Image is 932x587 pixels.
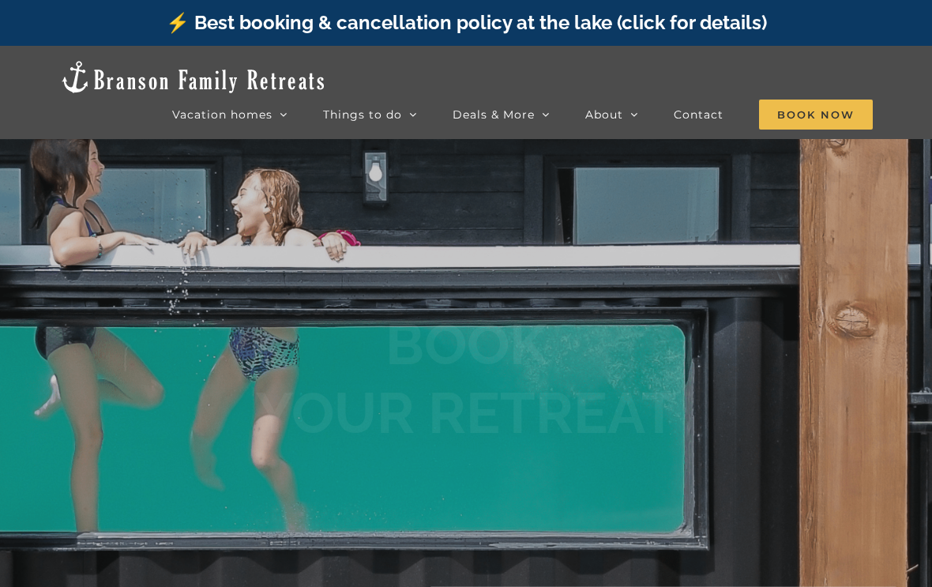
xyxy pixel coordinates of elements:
b: BOOK YOUR RETREAT [256,311,677,446]
a: Contact [674,99,723,130]
span: About [585,109,623,120]
a: Book Now [759,99,873,130]
nav: Main Menu [172,99,873,130]
a: Vacation homes [172,99,287,130]
span: Deals & More [453,109,535,120]
a: Deals & More [453,99,550,130]
span: Vacation homes [172,109,272,120]
span: Contact [674,109,723,120]
a: Things to do [323,99,417,130]
span: Things to do [323,109,402,120]
a: About [585,99,638,130]
img: Branson Family Retreats Logo [59,59,327,95]
span: Book Now [759,100,873,130]
a: ⚡️ Best booking & cancellation policy at the lake (click for details) [166,11,767,34]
